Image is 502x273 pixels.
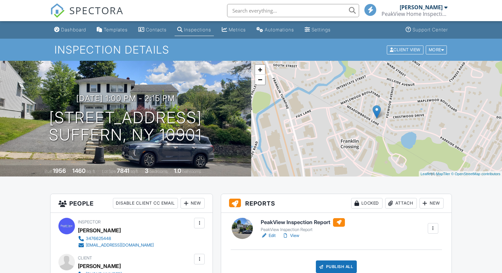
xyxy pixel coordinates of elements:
a: View [282,232,299,239]
div: | [419,171,502,177]
a: Templates [94,24,130,36]
div: Inspections [184,27,211,32]
a: Support Center [403,24,451,36]
div: 3 [145,167,149,174]
div: Client View [387,45,423,54]
h3: [DATE] 1:00 pm - 2:15 pm [76,94,175,103]
a: [EMAIL_ADDRESS][DOMAIN_NAME] [78,242,154,249]
span: bedrooms [150,169,168,174]
div: Locked [351,198,383,209]
div: Automations [265,27,294,32]
a: SPECTORA [50,9,123,23]
span: Lot Size [102,169,116,174]
a: 3476625448 [78,235,154,242]
div: Settings [312,27,331,32]
span: Built [45,169,52,174]
div: [PERSON_NAME] [400,4,443,11]
div: Disable Client CC Email [113,198,178,209]
span: sq.ft. [130,169,139,174]
div: Dashboard [61,27,86,32]
div: 7841 [117,167,129,174]
a: Client View [386,47,425,52]
h1: [STREET_ADDRESS] Suffern, NY 10901 [49,109,202,144]
span: SPECTORA [69,3,123,17]
a: Dashboard [51,24,89,36]
div: More [426,45,447,54]
span: bathrooms [182,169,201,174]
div: New [181,198,205,209]
div: 1460 [72,167,85,174]
span: Inspector [78,219,101,224]
div: [PERSON_NAME] [78,261,121,271]
h1: Inspection Details [54,44,448,56]
a: Settings [302,24,333,36]
span: sq. ft. [86,169,96,174]
a: Contacts [136,24,169,36]
a: Automations (Basic) [254,24,297,36]
div: 1.0 [174,167,181,174]
img: The Best Home Inspection Software - Spectora [50,3,65,18]
h6: PeakView Inspection Report [261,218,345,227]
h3: People [50,194,213,213]
div: 3476625448 [86,236,111,241]
div: PeakView Home Inspections [382,11,448,17]
input: Search everything... [227,4,359,17]
div: Support Center [413,27,448,32]
a: Edit [261,232,276,239]
a: Metrics [219,24,249,36]
div: Metrics [229,27,246,32]
div: [EMAIL_ADDRESS][DOMAIN_NAME] [86,243,154,248]
a: Zoom out [255,75,265,85]
a: Zoom in [255,65,265,75]
a: PeakView Inspection Report PeakView Inspection Report [261,218,345,233]
a: Leaflet [420,172,431,176]
a: © OpenStreetMap contributors [451,172,500,176]
div: Publish All [316,260,357,273]
div: 1956 [53,167,66,174]
h3: Reports [221,194,452,213]
div: [PERSON_NAME] [78,225,121,235]
div: New [419,198,444,209]
div: Contacts [146,27,167,32]
span: Client [78,255,92,260]
a: Inspections [175,24,214,36]
div: PeakView Inspection Report [261,227,345,232]
a: © MapTiler [432,172,450,176]
div: Templates [104,27,128,32]
div: Attach [385,198,417,209]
